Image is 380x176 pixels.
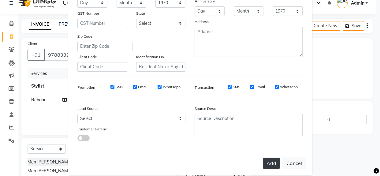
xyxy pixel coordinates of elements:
label: State [136,11,145,16]
label: Promotion [77,85,95,90]
label: Email [255,84,265,90]
label: Lead Source [77,106,99,111]
label: SMS [233,84,240,90]
label: Address [195,19,209,24]
input: GST Number [77,19,127,28]
input: Resident No. or Any Id [136,62,186,72]
label: Whatsapp [280,84,298,90]
label: Client Code [77,54,97,60]
label: SMS [116,84,123,90]
button: Add [263,158,280,169]
label: GST Number [77,11,99,16]
input: Client Code [77,62,127,72]
label: Identification No. [136,54,165,60]
label: Email [138,84,147,90]
input: Enter Zip Code [77,42,132,51]
label: Transaction [195,85,214,90]
label: Zip Code [77,34,92,39]
label: Whatsapp [163,84,181,90]
label: Source Desc [195,106,216,111]
button: Cancel [282,157,306,169]
label: Customer Referral [77,126,108,132]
